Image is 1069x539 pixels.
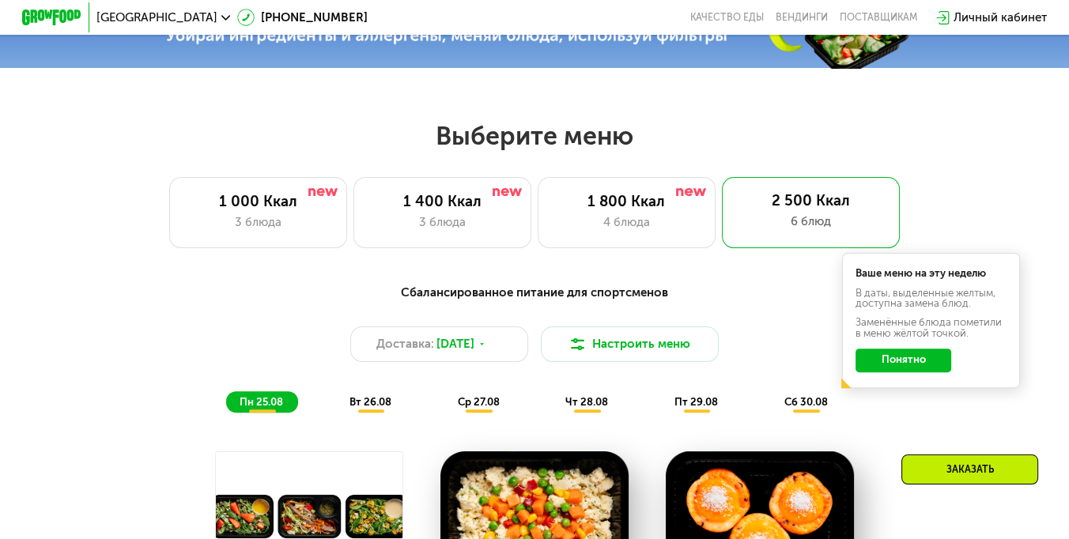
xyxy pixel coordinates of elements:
button: Понятно [856,349,952,372]
div: 1 000 Ккал [185,193,332,211]
div: 3 блюда [185,213,332,232]
span: пн 25.08 [240,396,283,408]
span: ср 27.08 [458,396,500,408]
a: [PHONE_NUMBER] [237,9,368,27]
span: чт 28.08 [565,396,608,408]
div: Личный кабинет [954,9,1047,27]
div: поставщикам [840,12,917,24]
div: Заказать [901,454,1038,484]
div: Заменённые блюда пометили в меню жёлтой точкой. [856,317,1007,337]
span: [DATE] [436,335,474,353]
span: вт 26.08 [349,396,391,408]
a: Вендинги [776,12,828,24]
span: Доставка: [376,335,434,353]
div: 1 400 Ккал [369,193,516,211]
div: Ваше меню на эту неделю [856,268,1007,278]
div: 6 блюд [736,213,885,231]
h2: Выберите меню [47,120,1022,152]
span: сб 30.08 [784,396,828,408]
div: 3 блюда [369,213,516,232]
div: В даты, выделенные желтым, доступна замена блюд. [856,288,1007,308]
div: 4 блюда [553,213,701,232]
div: 2 500 Ккал [736,192,885,210]
div: Сбалансированное питание для спортсменов [95,284,974,302]
a: Качество еды [690,12,764,24]
button: Настроить меню [541,326,719,362]
span: пт 29.08 [674,396,718,408]
span: [GEOGRAPHIC_DATA] [96,12,217,24]
div: 1 800 Ккал [553,193,701,211]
